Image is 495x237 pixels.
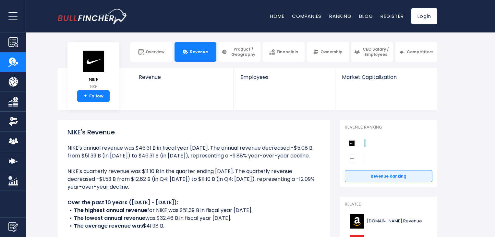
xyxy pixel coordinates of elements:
span: Overview [146,49,164,55]
li: was $32.46 B in fiscal year [DATE]. [67,214,320,222]
b: The highest annual revenue [74,206,147,214]
span: Market Capitalization [342,74,430,80]
a: Ranking [329,13,351,19]
a: Go to homepage [58,9,127,24]
b: Over the past 10 years ([DATE] - [DATE]): [67,199,178,206]
p: Related [345,202,432,207]
span: Ownership [320,49,343,55]
a: Financials [263,42,305,62]
img: AMZN logo [349,214,365,229]
img: Ownership [8,117,18,126]
a: Overview [130,42,172,62]
a: Home [270,13,284,19]
a: Market Capitalization [335,68,437,91]
img: Deckers Outdoor Corporation competitors logo [348,155,356,162]
span: NIKE [82,77,105,82]
a: Product / Geography [219,42,260,62]
a: Revenue Ranking [345,170,432,182]
img: NIKE competitors logo [348,139,356,147]
a: Competitors [395,42,437,62]
span: CEO Salary / Employees [362,47,390,57]
small: NKE [82,84,105,90]
h1: NIKE's Revenue [67,127,320,137]
li: NIKE's quarterly revenue was $11.10 B in the quarter ending [DATE]. The quarterly revenue decreas... [67,168,320,191]
span: Financials [277,49,298,55]
b: The lowest annual revenue [74,214,145,222]
span: Revenue [139,74,227,80]
a: Employees [234,68,335,91]
a: Register [380,13,404,19]
p: Revenue Ranking [345,125,432,130]
strong: + [84,93,87,99]
li: NIKE's annual revenue was $46.31 B in fiscal year [DATE]. The annual revenue decreased -$5.08 B f... [67,144,320,160]
a: Companies [292,13,321,19]
a: +Follow [77,90,110,102]
li: $41.98 B. [67,222,320,230]
a: Ownership [307,42,349,62]
span: Revenue [190,49,208,55]
b: The average revenue was [74,222,143,230]
a: CEO Salary / Employees [351,42,393,62]
a: Revenue [132,68,234,91]
a: Blog [359,13,373,19]
span: Employees [240,74,328,80]
li: for NIKE was $51.39 B in fiscal year [DATE]. [67,206,320,214]
img: bullfincher logo [58,9,127,24]
a: NIKE NKE [82,50,105,91]
a: Revenue [175,42,216,62]
a: [DOMAIN_NAME] Revenue [345,212,432,230]
span: Competitors [407,49,433,55]
a: Login [411,8,437,24]
span: Product / Geography [229,47,258,57]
